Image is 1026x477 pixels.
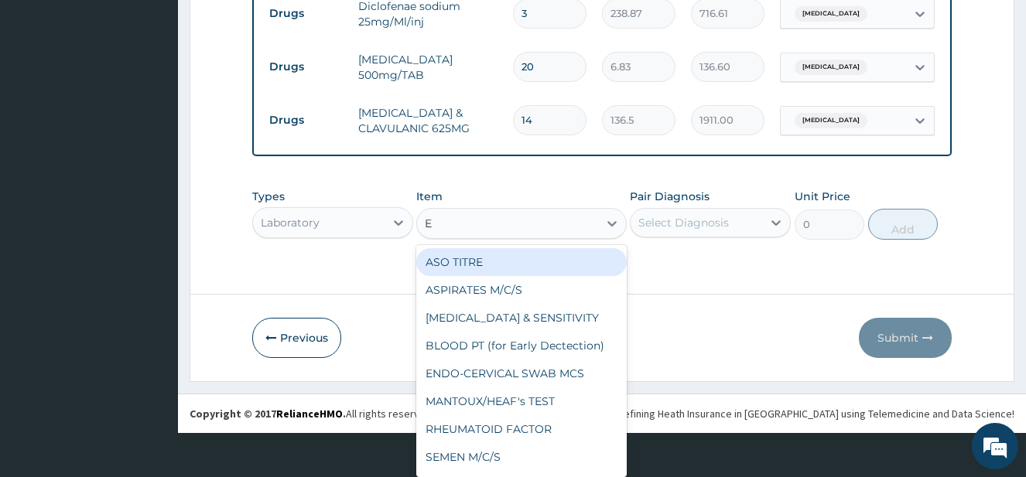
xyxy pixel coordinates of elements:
div: RHEUMATOID FACTOR [416,415,626,443]
div: Minimize live chat window [254,8,291,45]
a: RelianceHMO [276,407,343,421]
label: Item [416,189,443,204]
label: Pair Diagnosis [630,189,710,204]
div: ASPIRATES M/C/S [416,276,626,304]
button: Submit [859,318,952,358]
textarea: Type your message and hit 'Enter' [8,315,295,369]
label: Unit Price [795,189,850,204]
td: Drugs [262,53,351,81]
img: d_794563401_company_1708531726252_794563401 [29,77,63,116]
div: Chat with us now [80,87,260,107]
span: [MEDICAL_DATA] [795,113,867,128]
div: BLOOD PT (for Early Dectection) [416,332,626,359]
div: Redefining Heath Insurance in [GEOGRAPHIC_DATA] using Telemedicine and Data Science! [605,406,1014,421]
span: We're online! [90,141,214,297]
div: Laboratory [261,215,320,230]
td: [MEDICAL_DATA] 500mg/TAB [351,44,505,90]
div: [MEDICAL_DATA] & SENSITIVITY [416,304,626,332]
div: ENDO-CERVICAL SWAB MCS [416,359,626,387]
div: ASO TITRE [416,248,626,276]
strong: Copyright © 2017 . [190,407,346,421]
div: SEMEN M/C/S [416,443,626,471]
label: Types [252,190,285,203]
td: Drugs [262,106,351,135]
button: Previous [252,318,341,358]
div: MANTOUX/HEAF's TEST [416,387,626,415]
button: Add [868,209,938,240]
span: [MEDICAL_DATA] [795,60,867,75]
div: Select Diagnosis [638,215,729,230]
footer: All rights reserved. [178,394,1026,433]
td: [MEDICAL_DATA] & CLAVULANIC 625MG [351,97,505,144]
span: [MEDICAL_DATA] [795,6,867,22]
